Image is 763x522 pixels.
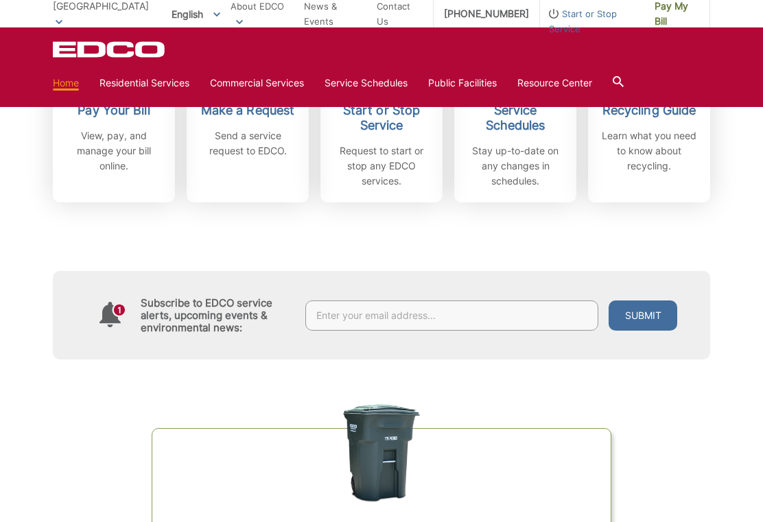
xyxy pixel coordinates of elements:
[517,75,592,91] a: Resource Center
[598,103,700,118] h2: Recycling Guide
[331,103,432,133] h2: Start or Stop Service
[63,103,165,118] h2: Pay Your Bill
[161,3,231,25] span: English
[197,103,298,118] h2: Make a Request
[454,21,576,202] a: Service Schedules Stay up-to-date on any changes in schedules.
[99,75,189,91] a: Residential Services
[63,128,165,174] p: View, pay, and manage your bill online.
[465,103,566,133] h2: Service Schedules
[588,21,710,202] a: Recycling Guide Learn what you need to know about recycling.
[331,143,432,189] p: Request to start or stop any EDCO services.
[305,300,598,331] input: Enter your email address...
[428,75,497,91] a: Public Facilities
[53,75,79,91] a: Home
[197,128,298,158] p: Send a service request to EDCO.
[325,75,408,91] a: Service Schedules
[187,21,309,202] a: Make a Request Send a service request to EDCO.
[141,297,292,334] h4: Subscribe to EDCO service alerts, upcoming events & environmental news:
[210,75,304,91] a: Commercial Services
[53,41,167,58] a: EDCD logo. Return to the homepage.
[53,21,175,202] a: Pay Your Bill View, pay, and manage your bill online.
[465,143,566,189] p: Stay up-to-date on any changes in schedules.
